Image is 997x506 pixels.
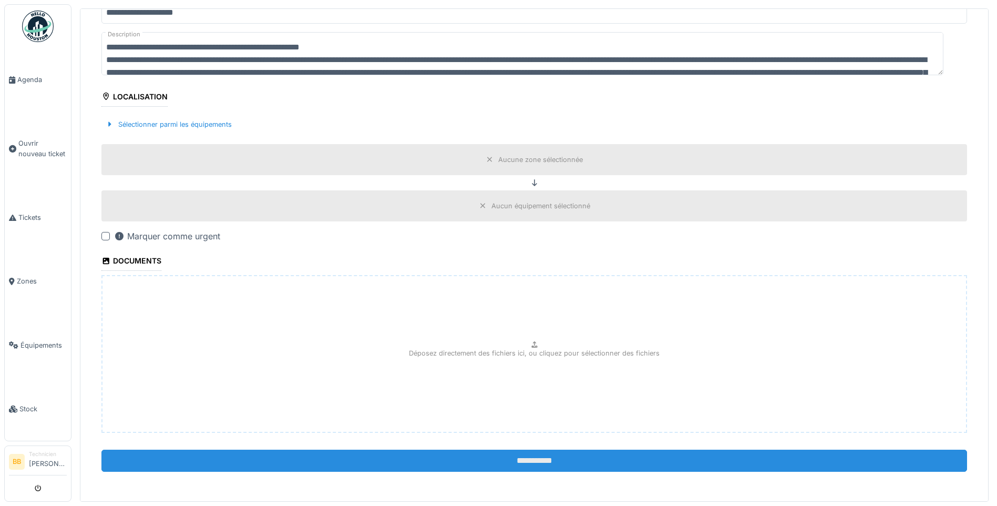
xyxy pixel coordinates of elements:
label: Description [106,28,142,41]
div: Marquer comme urgent [114,230,220,242]
span: Agenda [17,75,67,85]
span: Zones [17,276,67,286]
li: BB [9,454,25,470]
a: Stock [5,377,71,441]
p: Déposez directement des fichiers ici, ou cliquez pour sélectionner des fichiers [409,348,660,358]
div: Documents [101,253,161,271]
div: Sélectionner parmi les équipements [101,117,236,131]
span: Équipements [20,340,67,350]
li: [PERSON_NAME] [29,450,67,473]
a: Zones [5,249,71,313]
div: Aucun équipement sélectionné [491,201,590,211]
a: Agenda [5,48,71,112]
a: Équipements [5,313,71,377]
span: Ouvrir nouveau ticket [18,138,67,158]
div: Technicien [29,450,67,458]
span: Stock [19,404,67,414]
a: Tickets [5,186,71,249]
span: Tickets [18,212,67,222]
a: BB Technicien[PERSON_NAME] [9,450,67,475]
a: Ouvrir nouveau ticket [5,112,71,186]
div: Aucune zone sélectionnée [498,155,583,165]
img: Badge_color-CXgf-gQk.svg [22,11,54,42]
div: Localisation [101,89,168,107]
